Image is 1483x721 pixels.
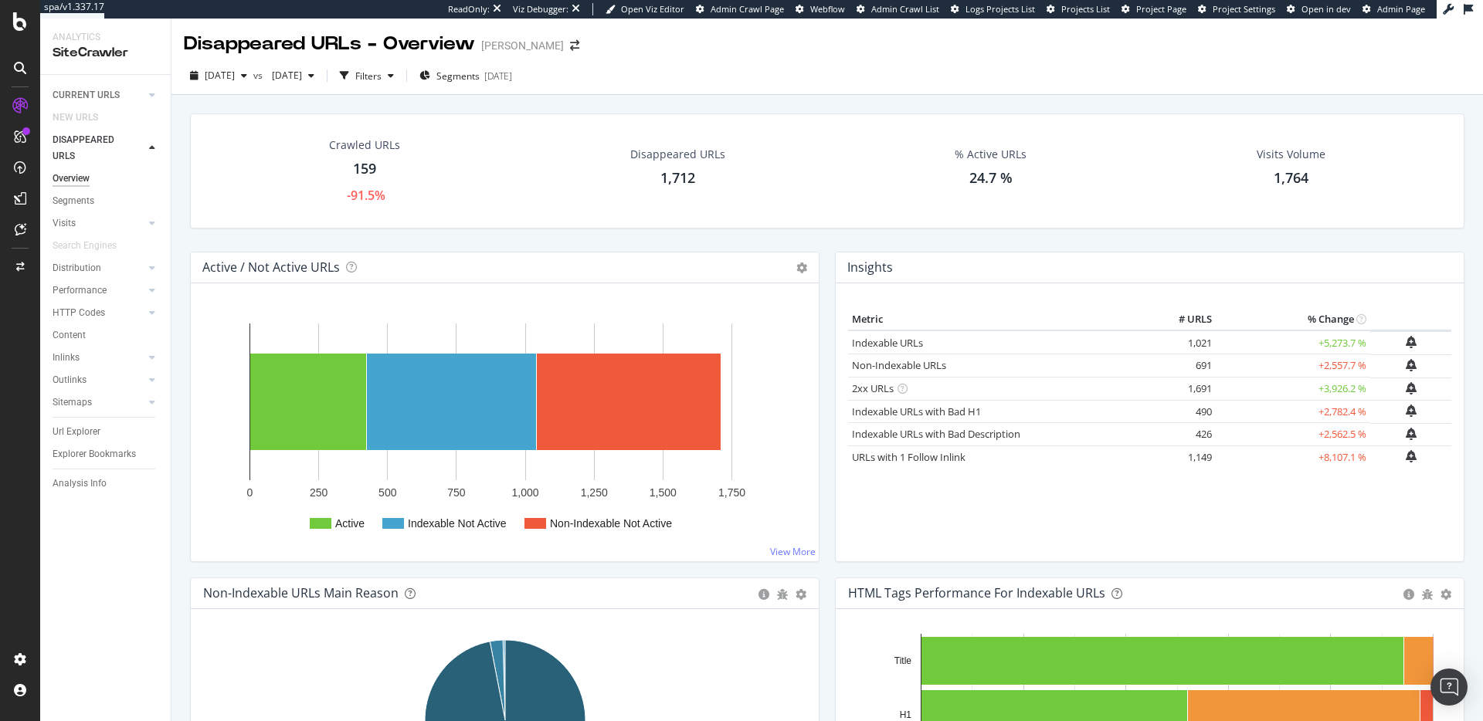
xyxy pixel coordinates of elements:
span: Logs Projects List [965,3,1035,15]
div: Crawled URLs [329,137,400,153]
div: ReadOnly: [448,3,490,15]
span: Segments [436,69,480,83]
a: Search Engines [53,238,132,254]
a: Inlinks [53,350,144,366]
text: 1,500 [650,486,677,499]
div: bell-plus [1406,359,1417,371]
div: Disappeared URLs [630,147,725,162]
i: Options [796,262,807,273]
a: Segments [53,193,160,209]
div: Analytics [53,31,158,44]
div: HTML Tags Performance for Indexable URLs [848,585,1105,601]
a: Indexable URLs [852,336,923,350]
a: Content [53,327,160,344]
text: 750 [447,486,466,499]
a: Open in dev [1287,3,1351,15]
span: vs [253,69,266,82]
div: HTTP Codes [53,305,105,321]
a: 2xx URLs [852,381,894,395]
div: -91.5% [347,187,385,205]
button: [DATE] [184,63,253,88]
text: 1,750 [718,486,745,499]
div: [PERSON_NAME] [481,38,564,53]
text: 1,250 [581,486,608,499]
td: +3,926.2 % [1216,377,1370,401]
div: Distribution [53,260,101,276]
a: Overview [53,171,160,187]
h4: Insights [847,257,893,278]
text: 1,000 [512,486,539,499]
button: Segments[DATE] [413,63,518,88]
td: 1,149 [1154,445,1216,469]
div: Inlinks [53,350,80,366]
span: 2025 Sep. 4th [205,69,235,82]
th: Metric [848,308,1154,331]
td: +8,107.1 % [1216,445,1370,469]
a: Project Settings [1198,3,1275,15]
div: bell-plus [1406,405,1417,417]
div: 1,712 [660,168,695,188]
th: % Change [1216,308,1370,331]
div: 1,764 [1274,168,1308,188]
div: [DATE] [484,69,512,83]
div: Sitemaps [53,394,92,411]
div: gear [796,589,806,600]
text: 500 [378,486,397,499]
text: Non-Indexable Not Active [550,517,672,530]
a: Sitemaps [53,394,144,411]
span: Webflow [810,3,845,15]
a: Open Viz Editor [606,3,684,15]
td: +5,273.7 % [1216,330,1370,354]
div: Url Explorer [53,424,100,440]
text: Title [894,655,912,666]
a: NEW URLS [53,110,114,126]
td: 1,021 [1154,330,1216,354]
a: Visits [53,215,144,232]
a: HTTP Codes [53,305,144,321]
div: NEW URLS [53,110,98,126]
a: View More [770,545,816,558]
a: Analysis Info [53,476,160,492]
text: 0 [247,486,253,499]
div: A chart. [203,308,806,549]
div: CURRENT URLS [53,87,120,103]
td: 490 [1154,400,1216,423]
a: DISAPPEARED URLS [53,132,144,164]
td: +2,557.7 % [1216,354,1370,377]
a: Outlinks [53,372,144,388]
div: circle-info [758,589,769,600]
td: +2,782.4 % [1216,400,1370,423]
div: Analysis Info [53,476,107,492]
div: bell-plus [1406,382,1417,394]
a: Distribution [53,260,144,276]
div: Filters [355,69,382,83]
a: Indexable URLs with Bad Description [852,427,1020,441]
div: Outlinks [53,372,87,388]
h4: Active / Not Active URLs [202,257,340,278]
div: bug [1422,589,1433,600]
span: Admin Page [1377,3,1425,15]
div: Content [53,327,86,344]
div: Viz Debugger: [513,3,568,15]
text: 250 [310,486,328,499]
button: Filters [334,63,400,88]
text: Active [335,517,365,530]
a: Project Page [1122,3,1186,15]
td: 1,691 [1154,377,1216,401]
div: bug [777,589,788,600]
a: Performance [53,283,144,299]
a: Non-Indexable URLs [852,358,946,372]
div: Disappeared URLs - Overview [184,31,475,57]
span: Projects List [1061,3,1110,15]
div: Segments [53,193,94,209]
div: % Active URLs [955,147,1027,162]
span: Project Settings [1213,3,1275,15]
span: Admin Crawl List [871,3,939,15]
text: Indexable Not Active [408,517,507,530]
span: Open in dev [1301,3,1351,15]
div: Search Engines [53,238,117,254]
div: circle-info [1403,589,1414,600]
a: Explorer Bookmarks [53,446,160,462]
th: # URLS [1154,308,1216,331]
div: bell-plus [1406,336,1417,348]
